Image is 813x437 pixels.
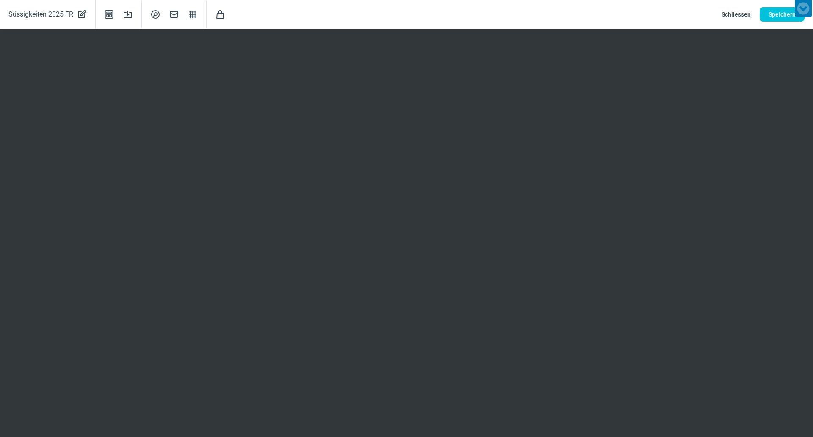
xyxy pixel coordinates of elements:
strong: Wartungsarbeiten am [DATE] [338,8,437,16]
button: Schliessen [713,7,760,22]
span: Süssigkeiten 2025 FR [8,8,73,20]
span: Am Dienstagabend, [DATE], führen wir ab ca. 21:00 Uhr geplante Wartungsarbeiten durch. Während di... [4,15,771,31]
span: Speichern [769,8,796,21]
span: Schliessen [722,8,751,21]
button: Speichern [760,7,805,22]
